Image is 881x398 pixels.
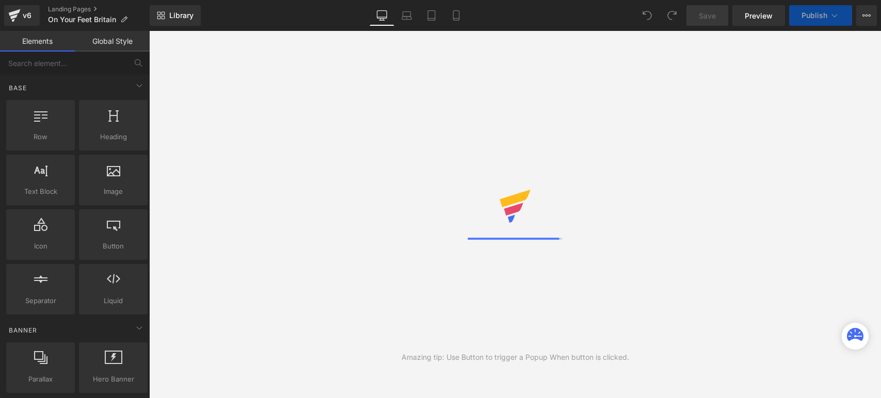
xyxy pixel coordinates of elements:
span: Row [9,131,72,142]
span: Save [699,10,716,21]
span: Separator [9,295,72,306]
a: Laptop [394,5,419,26]
span: Button [82,241,145,252]
button: Redo [662,5,682,26]
span: On Your Feet Britain [48,15,116,24]
span: Parallax [9,374,72,385]
div: v6 [21,9,34,22]
span: Image [82,186,145,197]
a: Landing Pages [48,5,150,13]
a: v6 [4,5,40,26]
button: More [856,5,877,26]
span: Library [169,11,194,20]
a: Global Style [75,31,150,52]
span: Base [8,83,28,93]
span: Heading [82,131,145,142]
button: Undo [637,5,658,26]
span: Publish [802,11,827,20]
span: Text Block [9,186,72,197]
span: Preview [745,10,773,21]
div: Amazing tip: Use Button to trigger a Popup When button is clicked. [402,352,629,363]
a: New Library [150,5,201,26]
button: Publish [789,5,852,26]
span: Hero Banner [82,374,145,385]
span: Icon [9,241,72,252]
a: Desktop [370,5,394,26]
span: Banner [8,325,38,335]
a: Preview [732,5,785,26]
span: Liquid [82,295,145,306]
a: Tablet [419,5,444,26]
a: Mobile [444,5,469,26]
